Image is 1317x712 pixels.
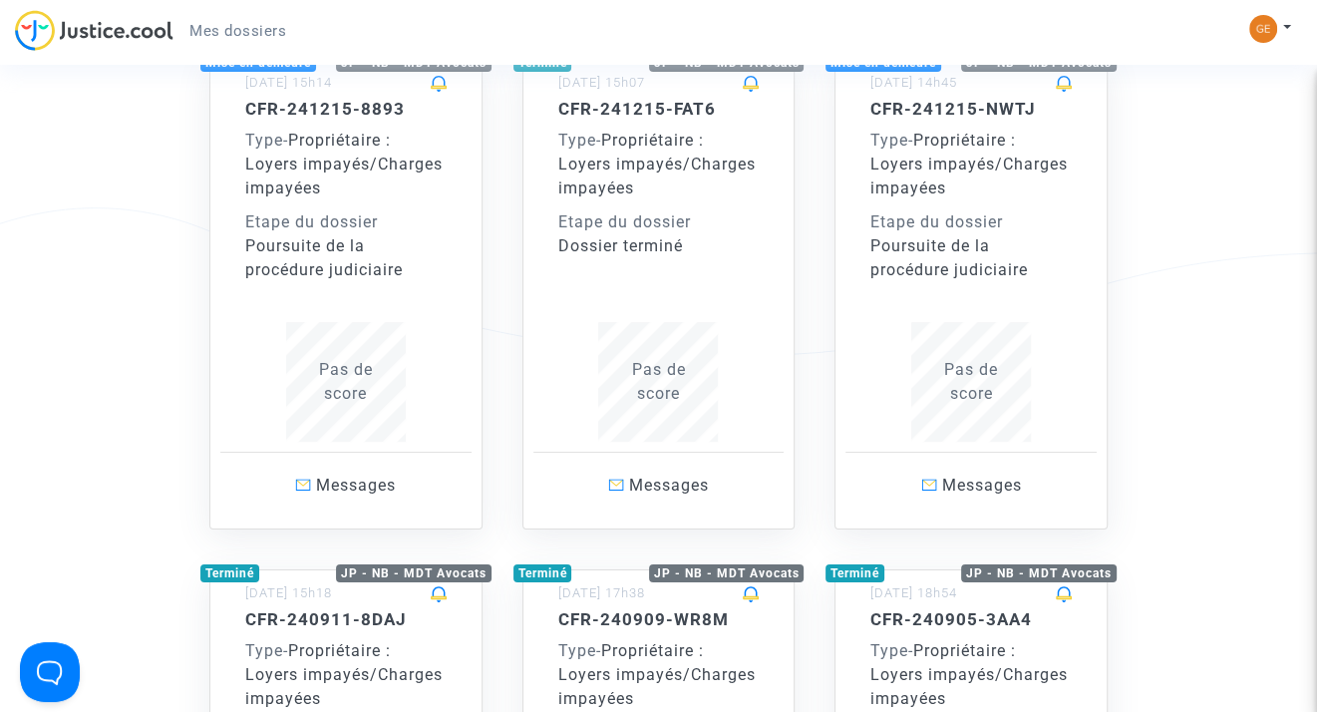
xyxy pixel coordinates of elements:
span: Pas de score [631,360,685,403]
h5: CFR-241215-NWTJ [870,99,1072,119]
span: Propriétaire : Loyers impayés/Charges impayées [245,641,443,708]
small: [DATE] 17h38 [558,585,645,600]
small: [DATE] 15h07 [558,75,645,90]
div: Etape du dossier [870,210,1072,234]
span: Propriétaire : Loyers impayés/Charges impayées [245,131,443,197]
div: Terminé [825,564,884,582]
div: Etape du dossier [245,210,447,234]
div: JP - NB - MDT Avocats [336,564,492,582]
span: Type [245,131,283,150]
div: JP - NB - MDT Avocats [961,564,1117,582]
span: - [870,131,913,150]
a: Messages [220,452,472,519]
h5: CFR-240905-3AA4 [870,609,1072,629]
div: Terminé [513,564,572,582]
span: Propriétaire : Loyers impayés/Charges impayées [558,641,756,708]
div: JP - NB - MDT Avocats [649,564,805,582]
h5: CFR-241215-8893 [245,99,447,119]
small: [DATE] 18h54 [870,585,957,600]
span: Mes dossiers [189,22,286,40]
span: Type [245,641,283,660]
span: Type [558,641,596,660]
span: - [245,131,288,150]
span: Messages [629,476,709,495]
div: Etape du dossier [558,210,760,234]
span: Messages [942,476,1022,495]
h5: CFR-241215-FAT6 [558,99,760,119]
a: Mes dossiers [173,16,302,46]
div: Poursuite de la procédure judiciaire [870,234,1072,282]
span: Type [870,131,908,150]
span: Pas de score [944,360,998,403]
span: Propriétaire : Loyers impayés/Charges impayées [870,131,1068,197]
a: Mise en demeureJP - NB - MDT Avocats[DATE] 15h14CFR-241215-8893Type-Propriétaire : Loyers impayés... [189,19,502,530]
span: Type [558,131,596,150]
a: Messages [845,452,1097,519]
span: Messages [316,476,396,495]
img: jc-logo.svg [15,10,173,51]
h5: CFR-240911-8DAJ [245,609,447,629]
a: Mise en demeureJP - NB - MDT Avocats[DATE] 14h45CFR-241215-NWTJType-Propriétaire : Loyers impayés... [815,19,1128,530]
span: - [245,641,288,660]
a: Messages [533,452,785,519]
div: Terminé [200,564,259,582]
small: [DATE] 15h18 [245,585,332,600]
img: 04544feb58d1b6ac6bdd217908e14e3e [1249,15,1277,43]
span: - [558,131,601,150]
a: TerminéJP - NB - MDT Avocats[DATE] 15h07CFR-241215-FAT6Type-Propriétaire : Loyers impayés/Charges... [502,19,816,530]
div: Poursuite de la procédure judiciaire [245,234,447,282]
span: Type [870,641,908,660]
span: Propriétaire : Loyers impayés/Charges impayées [558,131,756,197]
span: Pas de score [319,360,373,403]
span: Propriétaire : Loyers impayés/Charges impayées [870,641,1068,708]
span: - [558,641,601,660]
iframe: Help Scout Beacon - Open [20,642,80,702]
span: - [870,641,913,660]
small: [DATE] 14h45 [870,75,957,90]
small: [DATE] 15h14 [245,75,332,90]
h5: CFR-240909-WR8M [558,609,760,629]
div: Dossier terminé [558,234,760,258]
